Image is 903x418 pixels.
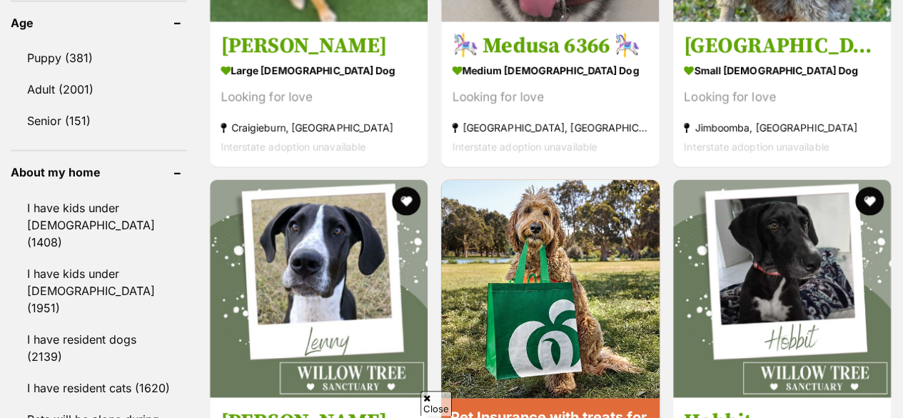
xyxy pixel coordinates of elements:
strong: large [DEMOGRAPHIC_DATA] Dog [221,59,417,80]
strong: [GEOGRAPHIC_DATA], [GEOGRAPHIC_DATA] [452,117,648,136]
a: Senior (151) [11,106,187,136]
a: 🎠 Medusa 6366 🎠 medium [DEMOGRAPHIC_DATA] Dog Looking for love [GEOGRAPHIC_DATA], [GEOGRAPHIC_DAT... [441,21,659,166]
strong: small [DEMOGRAPHIC_DATA] Dog [684,59,880,80]
header: About my home [11,166,187,179]
h3: [PERSON_NAME] [221,32,417,59]
img: Lenny - Great Dane Dog [210,180,428,398]
a: [PERSON_NAME] large [DEMOGRAPHIC_DATA] Dog Looking for love Craigieburn, [GEOGRAPHIC_DATA] Inters... [210,21,428,166]
a: Adult (2001) [11,74,187,104]
strong: Jimboomba, [GEOGRAPHIC_DATA] [684,117,880,136]
span: Interstate adoption unavailable [684,140,829,152]
span: Close [420,391,452,416]
span: Interstate adoption unavailable [452,140,597,152]
button: favourite [392,187,420,216]
span: Interstate adoption unavailable [221,140,365,152]
div: Looking for love [221,87,417,106]
strong: Craigieburn, [GEOGRAPHIC_DATA] [221,117,417,136]
div: Looking for love [452,87,648,106]
a: I have kids under [DEMOGRAPHIC_DATA] (1951) [11,259,187,323]
a: [GEOGRAPHIC_DATA] small [DEMOGRAPHIC_DATA] Dog Looking for love Jimboomba, [GEOGRAPHIC_DATA] Inte... [673,21,891,166]
a: I have kids under [DEMOGRAPHIC_DATA] (1408) [11,193,187,257]
img: Hobbit - Great Dane Dog [673,180,891,398]
header: Age [11,16,187,29]
a: I have resident dogs (2139) [11,324,187,372]
a: Puppy (381) [11,43,187,73]
strong: medium [DEMOGRAPHIC_DATA] Dog [452,59,648,80]
h3: 🎠 Medusa 6366 🎠 [452,32,648,59]
a: I have resident cats (1620) [11,373,187,403]
h3: [GEOGRAPHIC_DATA] [684,32,880,59]
button: favourite [855,187,884,216]
div: Looking for love [684,87,880,106]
